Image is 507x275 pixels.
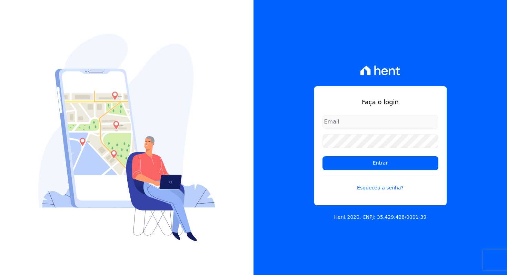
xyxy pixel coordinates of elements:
p: Hent 2020. CNPJ: 35.429.428/0001-39 [334,214,427,221]
input: Email [322,115,438,129]
img: Login [38,34,216,241]
input: Entrar [322,156,438,170]
h1: Faça o login [322,97,438,107]
a: Esqueceu a senha? [322,176,438,191]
